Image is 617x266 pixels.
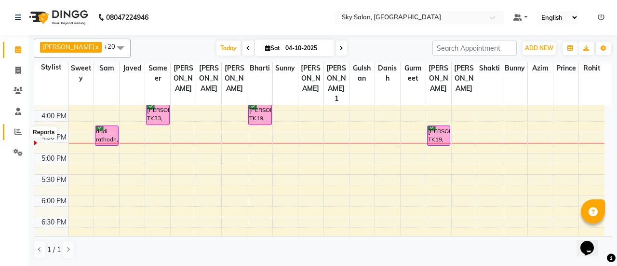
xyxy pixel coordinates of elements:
[247,62,272,74] span: bharti
[375,62,400,84] span: Danish
[579,62,604,74] span: rohit
[577,227,607,256] iframe: chat widget
[145,62,170,84] span: sameer
[40,175,68,185] div: 5:30 PM
[40,154,68,164] div: 5:00 PM
[263,44,282,52] span: Sat
[147,105,169,125] div: [PERSON_NAME], TK33, 04:00 PM-04:30 PM, [DEMOGRAPHIC_DATA] - Basic Hair Cut
[69,62,94,84] span: sweety
[401,62,426,84] span: gurmeet
[196,62,221,95] span: [PERSON_NAME]
[298,62,323,95] span: [PERSON_NAME]
[349,62,375,84] span: Gulshan
[249,105,271,125] div: [PERSON_NAME], TK19, 04:00 PM-04:30 PM, Clean up - Express cleanup
[523,42,556,55] button: ADD NEW
[34,62,68,72] div: Stylist
[432,41,517,56] input: Search Appointment
[216,41,241,56] span: Today
[282,41,331,56] input: 2025-10-04
[525,44,553,52] span: ADD NEW
[452,62,477,95] span: [PERSON_NAME]
[273,62,298,74] span: sunny
[502,62,527,74] span: Bunny
[94,62,119,74] span: sam
[94,43,99,51] a: x
[43,43,94,51] span: [PERSON_NAME]
[25,4,91,31] img: logo
[120,62,145,74] span: javed
[477,62,502,74] span: shakti
[47,245,61,255] span: 1 / 1
[95,126,118,145] div: riddi rathodh, TK32, 04:30 PM-05:00 PM, Regular cut + hair wash
[40,111,68,121] div: 4:00 PM
[106,4,148,31] b: 08047224946
[40,217,68,227] div: 6:30 PM
[426,62,451,95] span: [PERSON_NAME]
[428,126,450,145] div: [PERSON_NAME], TK19, 04:30 PM-05:00 PM, Clean up - Herbal cleanup
[104,42,122,50] span: +20
[171,62,196,95] span: [PERSON_NAME]
[324,62,349,105] span: [PERSON_NAME] 1
[30,126,57,138] div: Reports
[553,62,578,74] span: prince
[222,62,247,95] span: [PERSON_NAME]
[40,196,68,206] div: 6:00 PM
[528,62,553,74] span: azim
